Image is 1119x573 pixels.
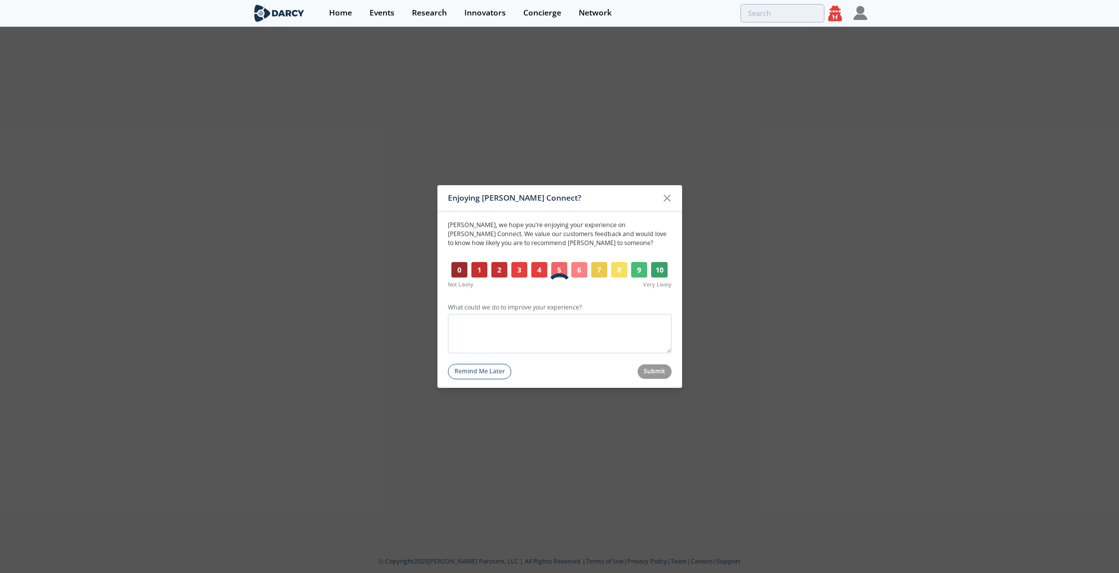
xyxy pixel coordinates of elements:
img: Profile [853,6,867,20]
button: 0 [451,262,468,278]
div: Network [579,9,612,17]
div: Concierge [523,9,561,17]
div: Home [329,9,352,17]
div: Enjoying [PERSON_NAME] Connect? [448,189,658,208]
img: logo-wide.svg [252,4,307,22]
div: Innovators [464,9,506,17]
button: 4 [531,262,548,278]
button: Submit [638,364,672,379]
button: 8 [611,262,628,278]
button: 7 [591,262,608,278]
span: Very Likely [643,281,672,289]
p: [PERSON_NAME] , we hope you’re enjoying your experience on [PERSON_NAME] Connect. We value our cu... [448,220,672,248]
button: 3 [511,262,528,278]
input: Advanced Search [741,4,824,22]
div: Events [370,9,394,17]
button: 5 [551,262,568,278]
button: 10 [651,262,668,278]
span: Not Likely [448,281,473,289]
button: 1 [471,262,488,278]
button: 2 [491,262,508,278]
button: 6 [571,262,588,278]
label: What could we do to improve your experience? [448,303,672,312]
div: Research [412,9,447,17]
button: Remind Me Later [448,364,512,379]
button: 9 [631,262,648,278]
